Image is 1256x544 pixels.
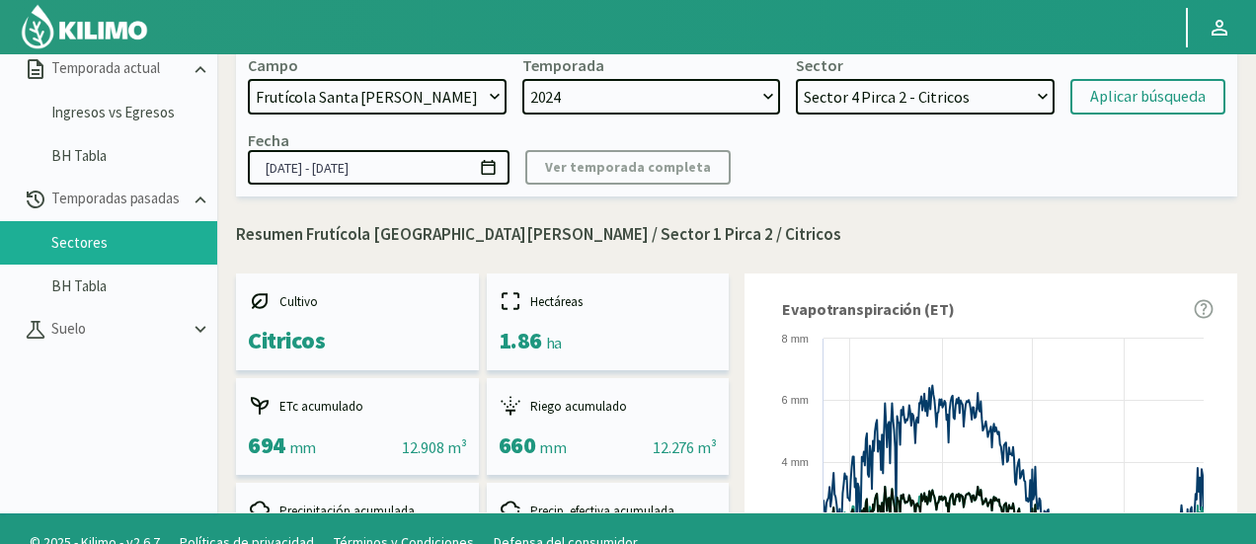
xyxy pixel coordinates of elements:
[248,429,285,460] span: 694
[546,333,562,352] span: ha
[1070,79,1225,115] button: Aplicar búsqueda
[487,378,730,475] kil-mini-card: report-summary-cards.ACCUMULATED_IRRIGATION
[51,147,217,165] a: BH Tabla
[236,273,479,370] kil-mini-card: report-summary-cards.CROP
[248,55,298,75] div: Campo
[1090,85,1206,109] div: Aplicar búsqueda
[51,104,217,121] a: Ingresos vs Egresos
[499,429,536,460] span: 660
[499,289,718,313] div: Hectáreas
[499,394,718,418] div: Riego acumulado
[782,297,955,321] span: Evapotranspiración (ET)
[499,499,718,522] div: Precip. efectiva acumulada
[51,234,217,252] a: Sectores
[796,55,843,75] div: Sector
[51,277,217,295] a: BH Tabla
[487,273,730,370] kil-mini-card: report-summary-cards.HECTARES
[236,378,479,475] kil-mini-card: report-summary-cards.ACCUMULATED_ETC
[782,394,810,406] text: 6 mm
[47,57,190,80] p: Temporada actual
[289,437,316,457] span: mm
[248,150,510,185] input: dd/mm/yyyy - dd/mm/yyyy
[782,333,810,345] text: 8 mm
[248,325,325,355] span: Citricos
[402,435,466,459] div: 12.908 m³
[20,3,149,50] img: Kilimo
[236,222,1237,248] p: Resumen Frutícola [GEOGRAPHIC_DATA][PERSON_NAME] / Sector 1 Pirca 2 / Citricos
[248,130,289,150] div: Fecha
[539,437,566,457] span: mm
[522,55,604,75] div: Temporada
[248,394,467,418] div: ETc acumulado
[47,318,190,341] p: Suelo
[248,289,467,313] div: Cultivo
[47,188,190,210] p: Temporadas pasadas
[782,456,810,468] text: 4 mm
[653,435,717,459] div: 12.276 m³
[248,499,467,522] div: Precipitación acumulada
[499,325,542,355] span: 1.86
